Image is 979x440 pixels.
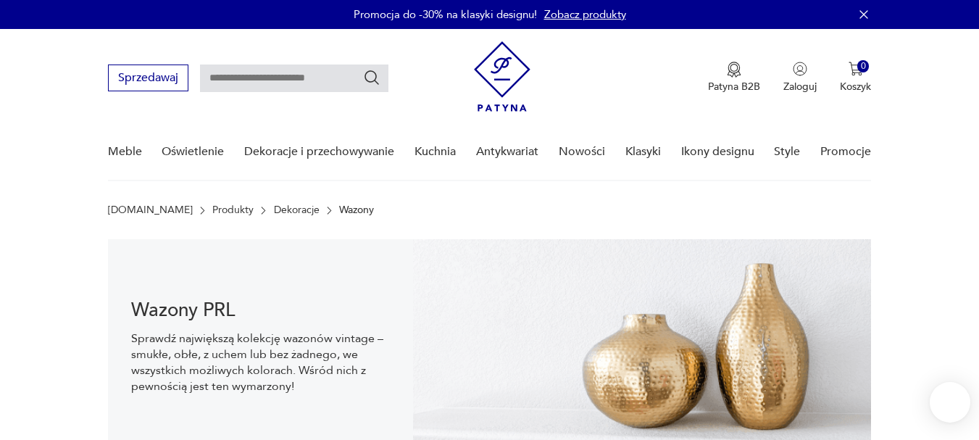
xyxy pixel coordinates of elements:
img: Ikonka użytkownika [793,62,807,76]
a: Oświetlenie [162,124,224,180]
button: Szukaj [363,69,380,86]
a: Antykwariat [476,124,538,180]
img: Ikona koszyka [849,62,863,76]
div: 0 [857,60,870,72]
a: Promocje [820,124,871,180]
a: Produkty [212,204,254,216]
p: Patyna B2B [708,80,760,94]
a: Klasyki [625,124,661,180]
img: Ikona medalu [727,62,741,78]
button: Zaloguj [783,62,817,94]
a: Style [774,124,800,180]
a: Ikony designu [681,124,754,180]
p: Zaloguj [783,80,817,94]
a: Sprzedawaj [108,74,188,84]
button: 0Koszyk [840,62,871,94]
a: Ikona medaluPatyna B2B [708,62,760,94]
button: Sprzedawaj [108,65,188,91]
p: Promocja do -30% na klasyki designu! [354,7,537,22]
a: Nowości [559,124,605,180]
iframe: Smartsupp widget button [930,382,970,423]
button: Patyna B2B [708,62,760,94]
img: Patyna - sklep z meblami i dekoracjami vintage [474,41,530,112]
h1: Wazony PRL [131,302,391,319]
a: Kuchnia [414,124,456,180]
a: [DOMAIN_NAME] [108,204,193,216]
p: Wazony [339,204,374,216]
a: Meble [108,124,142,180]
a: Zobacz produkty [544,7,626,22]
a: Dekoracje [274,204,320,216]
a: Dekoracje i przechowywanie [244,124,394,180]
p: Koszyk [840,80,871,94]
p: Sprawdź największą kolekcję wazonów vintage – smukłe, obłe, z uchem lub bez żadnego, we wszystkic... [131,331,391,394]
